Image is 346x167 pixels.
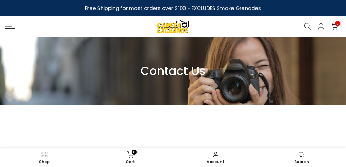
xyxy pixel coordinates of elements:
a: Shop [2,150,87,165]
a: Account [173,150,259,165]
a: 0 Cart [87,150,173,165]
a: Search [259,150,344,165]
span: Account [177,160,255,164]
span: 0 [132,150,137,155]
span: Search [262,160,341,164]
strong: Free Shipping for most orders over $100 - EXCLUDES Smoke Grenades [85,4,261,12]
a: 0 [331,23,338,30]
span: Cart [91,160,170,164]
span: Shop [5,160,84,164]
span: 0 [335,21,340,26]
